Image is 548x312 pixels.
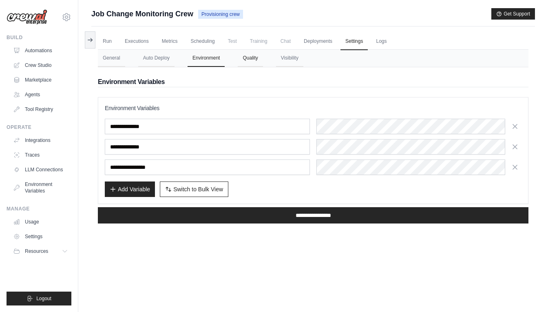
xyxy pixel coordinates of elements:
a: Logs [371,33,391,50]
div: Operate [7,124,71,131]
img: Logo [7,9,47,25]
span: Training is not available until the deployment is complete [245,33,272,49]
h2: Environment Variables [98,77,528,87]
a: Integrations [10,134,71,147]
button: Switch to Bulk View [160,181,228,197]
button: Get Support [491,8,535,20]
a: Metrics [157,33,183,50]
button: Logout [7,292,71,305]
span: Logout [36,295,51,302]
a: Marketplace [10,73,71,86]
span: Test [223,33,242,49]
a: Usage [10,215,71,228]
a: Traces [10,148,71,162]
div: Manage [7,206,71,212]
a: Run [98,33,117,50]
span: Provisioning crew [198,10,243,19]
a: Crew Studio [10,59,71,72]
button: Auto Deploy [138,50,175,67]
button: General [98,50,125,67]
button: Environment [188,50,225,67]
button: Visibility [276,50,303,67]
a: LLM Connections [10,163,71,176]
button: Quality [238,50,263,67]
a: Scheduling [186,33,219,50]
a: Settings [340,33,368,50]
a: Automations [10,44,71,57]
a: Environment Variables [10,178,71,197]
button: Add Variable [105,181,155,197]
a: Deployments [299,33,337,50]
span: Chat is not available until the deployment is complete [276,33,296,49]
h3: Environment Variables [105,104,521,112]
span: Job Change Monitoring Crew [91,8,193,20]
a: Executions [120,33,154,50]
a: Agents [10,88,71,101]
div: Build [7,34,71,41]
iframe: Chat Widget [507,273,548,312]
a: Settings [10,230,71,243]
span: Switch to Bulk View [173,185,223,193]
button: Resources [10,245,71,258]
span: Resources [25,248,48,254]
nav: Tabs [98,50,528,67]
a: Tool Registry [10,103,71,116]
